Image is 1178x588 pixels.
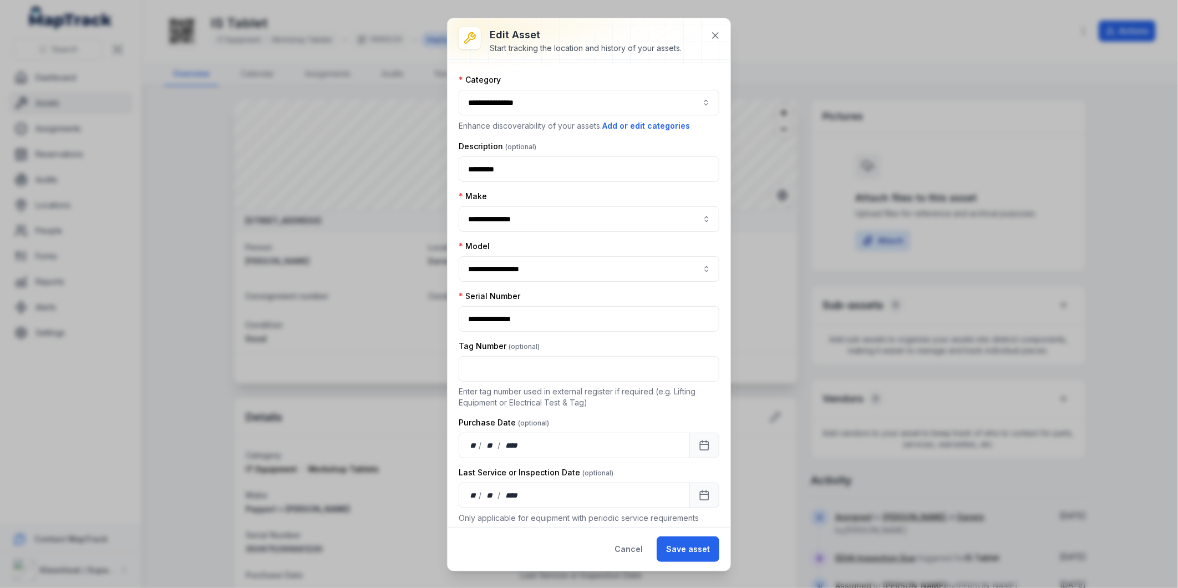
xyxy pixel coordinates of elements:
input: asset-edit:cf[8d30bdcc-ee20-45c2-b158-112416eb6043]-label [459,206,719,232]
label: Make [459,191,487,202]
button: Cancel [605,536,652,562]
label: Last Service or Inspection Date [459,467,613,478]
div: year, [501,490,522,501]
label: Purchase Date [459,417,549,428]
div: / [497,490,501,501]
div: / [479,490,483,501]
label: Category [459,74,501,85]
div: month, [483,440,498,451]
div: / [497,440,501,451]
label: Serial Number [459,291,520,302]
button: Add or edit categories [602,120,690,132]
div: Start tracking the location and history of your assets. [490,43,682,54]
button: Calendar [689,483,719,508]
input: asset-edit:cf[5827e389-34f9-4b46-9346-a02c2bfa3a05]-label [459,256,719,282]
p: Enter tag number used in external register if required (e.g. Lifting Equipment or Electrical Test... [459,386,719,408]
div: year, [501,440,522,451]
div: day, [468,490,479,501]
div: month, [483,490,498,501]
button: Save asset [657,536,719,562]
label: Model [459,241,490,252]
p: Enhance discoverability of your assets. [459,120,719,132]
h3: Edit asset [490,27,682,43]
div: day, [468,440,479,451]
button: Calendar [689,433,719,458]
label: Description [459,141,536,152]
label: Tag Number [459,341,540,352]
div: / [479,440,483,451]
p: Only applicable for equipment with periodic service requirements [459,513,719,524]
